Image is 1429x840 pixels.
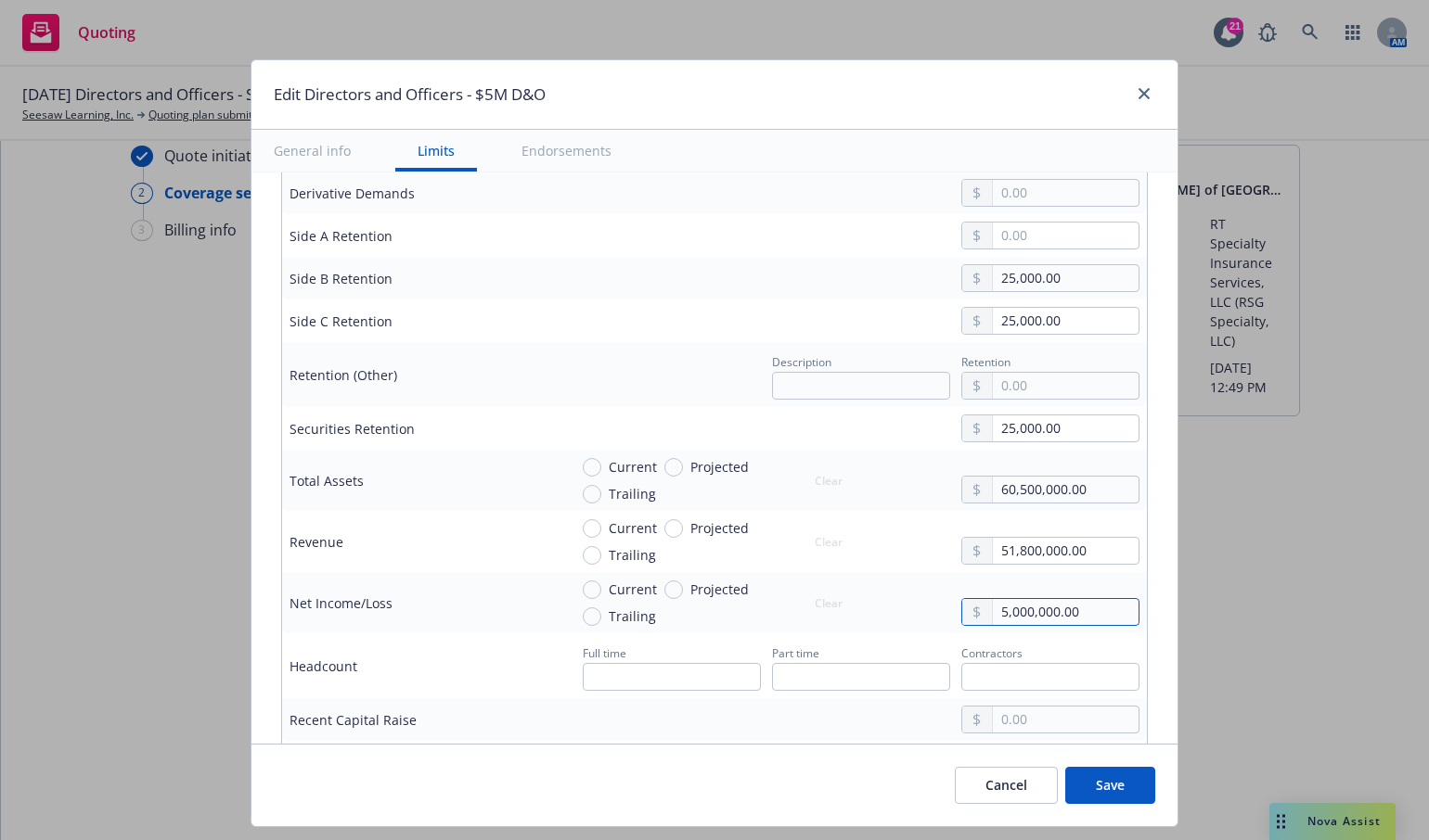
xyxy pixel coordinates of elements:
[583,458,601,477] input: Current
[290,184,415,203] div: Derivative Demands
[290,419,415,439] div: Securities Retention
[609,545,656,565] span: Trailing
[961,645,1023,661] span: Contractors
[251,130,373,172] button: General info
[583,546,601,565] input: Trailing
[290,226,393,246] div: Side A Retention
[772,645,819,661] span: Part time
[690,457,749,477] span: Projected
[290,269,393,288] div: Side B Retention
[955,767,1058,804] button: Cancel
[290,471,364,490] div: Total Assets
[609,457,657,477] span: Current
[583,607,601,626] input: Trailing
[993,477,1139,503] input: 0.00
[993,538,1139,564] input: 0.00
[1133,83,1155,105] a: close
[609,579,657,599] span: Current
[1065,767,1155,804] button: Save
[993,706,1139,732] input: 0.00
[993,373,1139,399] input: 0.00
[290,710,417,730] div: Recent Capital Raise
[290,593,393,613] div: Net Income/Loss
[583,519,601,538] input: Current
[290,532,343,552] div: Revenue
[993,180,1139,206] input: 0.00
[609,518,657,538] span: Current
[499,130,634,172] button: Endorsements
[961,354,1011,370] span: Retention
[609,606,656,626] span: Trailing
[609,484,656,503] span: Trailing
[993,265,1139,291] input: 0.00
[583,580,601,599] input: Current
[290,312,393,331] div: Side C Retention
[583,645,626,661] span: Full time
[664,519,683,538] input: Projected
[993,308,1139,334] input: 0.00
[583,485,601,503] input: Trailing
[993,599,1139,625] input: 0.00
[290,365,397,385] div: Retention (Other)
[664,580,683,599] input: Projected
[690,579,749,599] span: Projected
[993,223,1139,248] input: 0.00
[664,458,683,477] input: Projected
[290,656,357,676] div: Headcount
[395,130,477,172] button: Limits
[690,518,749,538] span: Projected
[993,415,1139,441] input: 0.00
[772,354,831,370] span: Description
[274,83,546,107] h1: Edit Directors and Officers - $5M D&O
